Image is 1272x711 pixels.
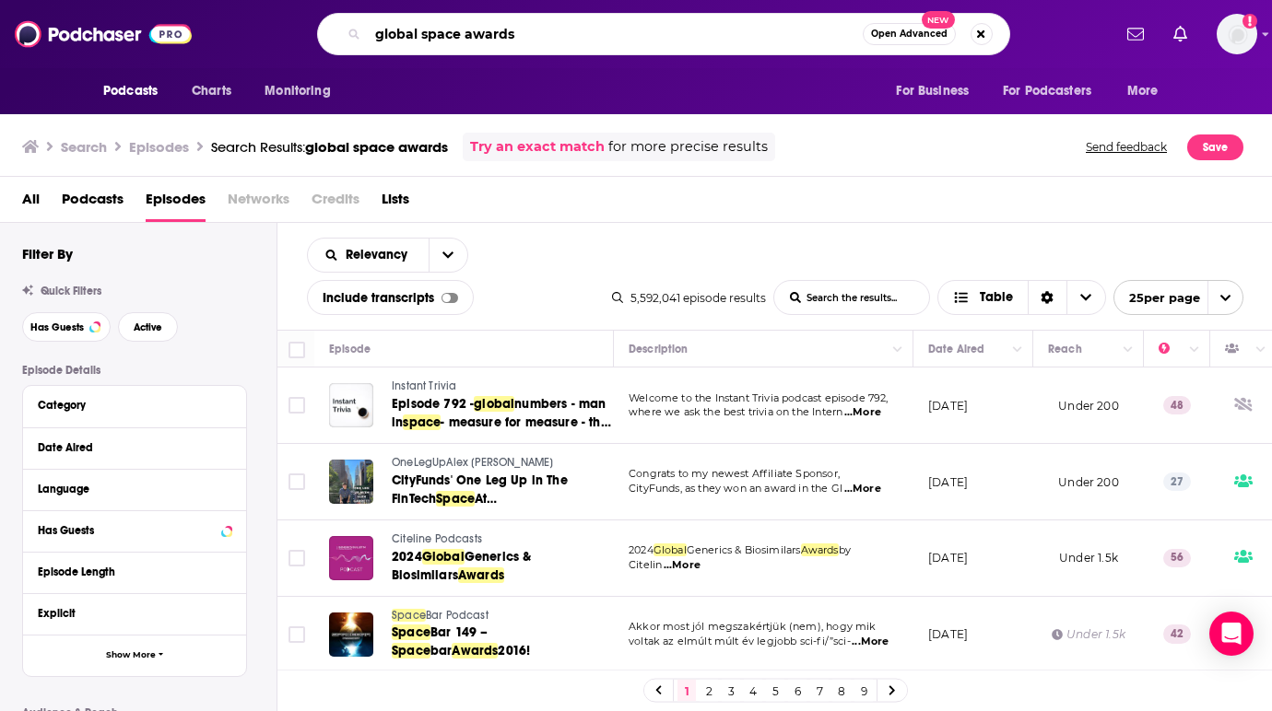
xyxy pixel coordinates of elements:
a: Show notifications dropdown [1120,18,1151,50]
span: Toggle select row [289,397,305,414]
span: For Business [896,78,969,104]
button: open menu [429,239,467,272]
span: Welcome to the Instant Trivia podcast episode 792, [629,391,889,404]
span: ...More [844,482,881,496]
span: 2024 [629,543,654,556]
span: Under 1.5k [1059,551,1118,565]
a: Instant Trivia [392,379,611,395]
span: Networks [228,184,289,222]
span: Instant Trivia [392,379,456,392]
span: Toggle select row [289,626,305,643]
button: Explicit [38,601,231,624]
span: Space [392,624,430,640]
button: Language [38,477,231,500]
div: Date Aired [928,338,984,360]
span: Awards [458,567,504,583]
span: CityFunds, as they won an award in the Gl [629,482,842,495]
span: Bar Podcast [426,609,489,622]
a: Lists [382,184,409,222]
span: Generics & Biosimilars [392,549,531,583]
span: bar [430,643,453,659]
a: Search Results:global space awards [211,138,448,156]
div: Open Intercom Messenger [1209,612,1254,656]
button: open menu [1114,74,1182,109]
p: [DATE] [928,398,968,414]
a: OneLegUpAlex [PERSON_NAME] [392,455,611,472]
div: Under 1.5k [1052,626,1125,642]
span: CityFunds' One Leg Up in The FinTech [392,472,568,507]
div: Has Guests [1225,338,1251,360]
span: Generics & Biosimilars [687,543,801,556]
a: Show notifications dropdown [1166,18,1195,50]
button: Column Actions [1250,339,1272,361]
a: Charts [180,74,242,109]
span: Relevancy [346,249,414,262]
span: Toggle select row [289,473,305,490]
button: Category [38,393,231,416]
div: Sort Direction [1028,281,1066,314]
span: New [922,11,955,29]
span: global space awards [305,138,448,156]
a: All [22,184,40,222]
div: Search Results: [211,138,448,156]
div: Reach [1048,338,1082,360]
button: Save [1187,134,1243,160]
button: Open AdvancedNew [863,23,956,45]
span: Credits [312,184,359,222]
span: OneLegUpAlex [PERSON_NAME] [392,456,553,469]
button: Has Guests [38,519,231,542]
span: for more precise results [608,136,768,157]
button: Date Aired [38,436,231,459]
span: Space [392,643,430,659]
div: Search podcasts, credits, & more... [317,13,1010,55]
span: Bar 149 – [430,624,489,640]
span: Akkor most jól megszakértjük (nem), hogy mik [629,620,877,633]
div: Explicit [38,607,219,620]
span: Active [134,322,162,332]
button: Show More [23,635,246,676]
span: 2024 [392,549,422,565]
a: Try an exact match [470,136,605,157]
span: For Podcasters [1003,78,1091,104]
span: space [403,414,441,430]
span: voltak az elmúlt múlt év legjobb sci-fi/”sci- [629,635,851,647]
a: Citeline Podcasts [392,531,611,548]
button: Column Actions [1117,339,1139,361]
span: 2016! [498,643,530,659]
div: 5,592,041 episode results [612,291,766,305]
span: Episode 792 - [392,396,474,412]
span: Charts [192,78,231,104]
div: Episode Length [38,565,219,578]
input: Search podcasts, credits, & more... [368,19,863,49]
span: Open Advanced [871,29,948,39]
button: Column Actions [887,339,909,361]
div: Power Score [1159,338,1184,360]
span: Under 200 [1058,475,1119,489]
span: 25 per page [1114,284,1200,312]
p: 48 [1163,396,1191,414]
div: Episode [329,338,371,360]
span: Global [422,549,465,565]
h3: Episodes [129,138,189,156]
div: Language [38,483,219,495]
span: Logged in as jillgoldstein [1217,14,1257,54]
h2: Filter By [22,245,73,262]
span: ...More [852,635,889,649]
button: open menu [252,74,354,109]
button: Show profile menu [1217,14,1257,54]
button: Episode Length [38,560,231,583]
a: 5 [766,680,784,702]
span: Monitoring [265,78,330,104]
a: Episode 792 -globalnumbers - man inspace- measure for measure - the emmy [392,395,611,432]
span: ...More [664,558,701,573]
h2: Choose List sort [307,238,468,273]
a: 1 [677,680,696,702]
a: Episodes [146,184,206,222]
p: 42 [1163,624,1191,643]
a: 7 [810,680,829,702]
span: Space [436,491,475,507]
span: Quick Filters [41,285,101,297]
p: 27 [1163,472,1191,491]
a: Podcasts [62,184,124,222]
